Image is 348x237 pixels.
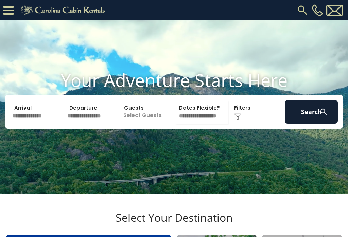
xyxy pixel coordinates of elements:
[296,4,309,16] img: search-regular.svg
[120,100,173,124] p: Select Guests
[17,3,111,17] img: Khaki-logo.png
[5,70,343,91] h1: Your Adventure Starts Here
[5,211,343,235] h3: Select Your Destination
[285,100,338,124] button: Search
[234,113,241,120] img: filter--v1.png
[319,108,328,116] img: search-regular-white.png
[310,4,325,16] a: [PHONE_NUMBER]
